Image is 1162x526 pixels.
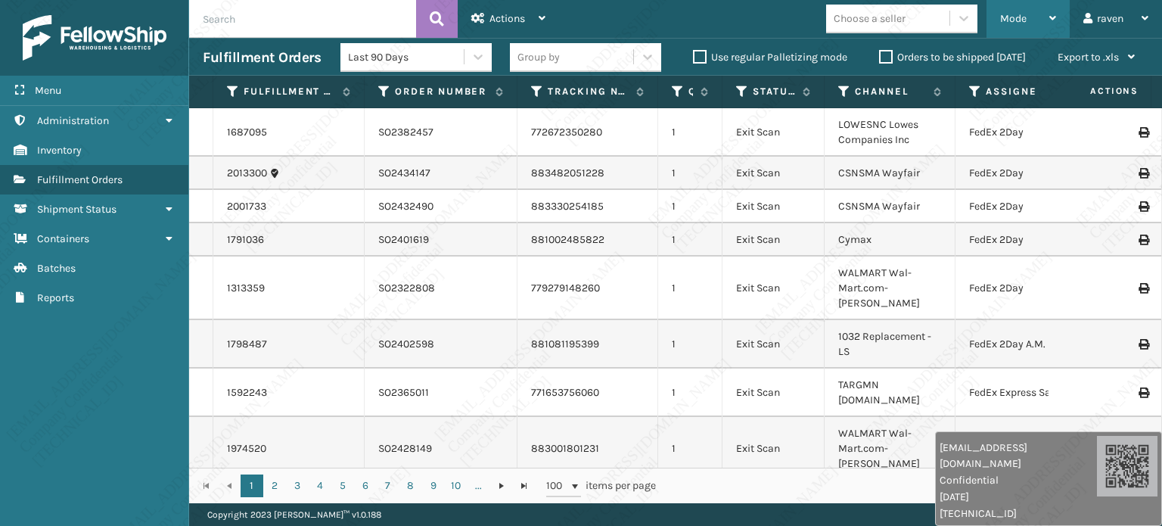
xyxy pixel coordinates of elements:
[693,51,847,64] label: Use regular Palletizing mode
[940,489,1097,505] span: [DATE]
[1139,339,1148,350] i: Print Label
[855,85,926,98] label: Channel
[531,442,599,455] a: 883001801231
[955,223,1100,257] td: FedEx 2Day
[531,282,600,294] a: 779279148260
[365,190,517,223] td: SO2432490
[955,108,1100,157] td: FedEx 2Day
[227,441,266,456] a: 1974520
[722,108,825,157] td: Exit Scan
[722,417,825,481] td: Exit Scan
[955,157,1100,190] td: FedEx 2Day
[531,338,599,350] a: 881081195399
[365,257,517,320] td: SO2322808
[286,475,309,497] a: 3
[365,108,517,157] td: SO2382457
[37,173,123,186] span: Fulfillment Orders
[825,223,955,257] td: Cymax
[37,144,82,157] span: Inventory
[722,257,825,320] td: Exit Scan
[207,503,381,526] p: Copyright 2023 [PERSON_NAME]™ v 1.0.188
[955,417,1100,481] td: FedEx First Overnight
[517,49,560,65] div: Group by
[227,199,266,214] a: 2001733
[309,475,331,497] a: 4
[955,257,1100,320] td: FedEx 2Day
[722,223,825,257] td: Exit Scan
[37,114,109,127] span: Administration
[548,85,629,98] label: Tracking Number
[531,386,599,399] a: 771653756060
[445,475,468,497] a: 10
[986,85,1070,98] label: Assigned Carrier Service
[834,11,906,26] div: Choose a seller
[658,157,722,190] td: 1
[1042,79,1148,104] span: Actions
[490,475,513,497] a: Go to the next page
[722,320,825,369] td: Exit Scan
[1139,168,1148,179] i: Print Label
[825,257,955,320] td: WALMART Wal-Mart.com-[PERSON_NAME]
[377,475,399,497] a: 7
[825,369,955,417] td: TARGMN [DOMAIN_NAME]
[1139,387,1148,398] i: Print Label
[23,15,166,61] img: logo
[37,262,76,275] span: Batches
[658,108,722,157] td: 1
[37,203,117,216] span: Shipment Status
[399,475,422,497] a: 8
[879,51,1026,64] label: Orders to be shipped [DATE]
[531,233,604,246] a: 881002485822
[825,157,955,190] td: CSNSMA Wayfair
[244,85,335,98] label: Fulfillment Order Id
[955,190,1100,223] td: FedEx 2Day
[489,12,525,25] span: Actions
[825,320,955,369] td: 1032 Replacement - LS
[348,49,465,65] div: Last 90 Days
[365,157,517,190] td: SO2434147
[658,320,722,369] td: 1
[1139,235,1148,245] i: Print Label
[203,48,321,67] h3: Fulfillment Orders
[940,506,1097,521] span: [TECHNICAL_ID]
[227,385,267,400] a: 1592243
[825,108,955,157] td: LOWESNC Lowes Companies Inc
[395,85,488,98] label: Order Number
[688,85,693,98] label: Quantity
[263,475,286,497] a: 2
[940,440,1097,472] span: [EMAIL_ADDRESS][DOMAIN_NAME]
[825,190,955,223] td: CSNSMA Wayfair
[1139,283,1148,294] i: Print Label
[513,475,536,497] a: Go to the last page
[37,291,74,304] span: Reports
[753,85,795,98] label: Status
[658,223,722,257] td: 1
[531,167,604,179] a: 883482051228
[955,320,1100,369] td: FedEx 2Day A.M.
[227,166,267,181] a: 2013300
[546,478,569,493] span: 100
[658,417,722,481] td: 1
[227,125,267,140] a: 1687095
[955,369,1100,417] td: FedEx Express Saver
[241,475,263,497] a: 1
[722,369,825,417] td: Exit Scan
[422,475,445,497] a: 9
[940,472,1097,488] span: Confidential
[1000,12,1027,25] span: Mode
[1058,51,1119,64] span: Export to .xls
[227,281,265,296] a: 1313359
[365,417,517,481] td: SO2428149
[658,190,722,223] td: 1
[677,478,1145,493] div: 1 - 100 of 47383 items
[331,475,354,497] a: 5
[35,84,61,97] span: Menu
[496,480,508,492] span: Go to the next page
[531,126,602,139] a: 772672350280
[354,475,377,497] a: 6
[227,232,264,247] a: 1791036
[365,223,517,257] td: SO2401619
[518,480,530,492] span: Go to the last page
[825,417,955,481] td: WALMART Wal-Mart.com-[PERSON_NAME]
[365,369,517,417] td: SO2365011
